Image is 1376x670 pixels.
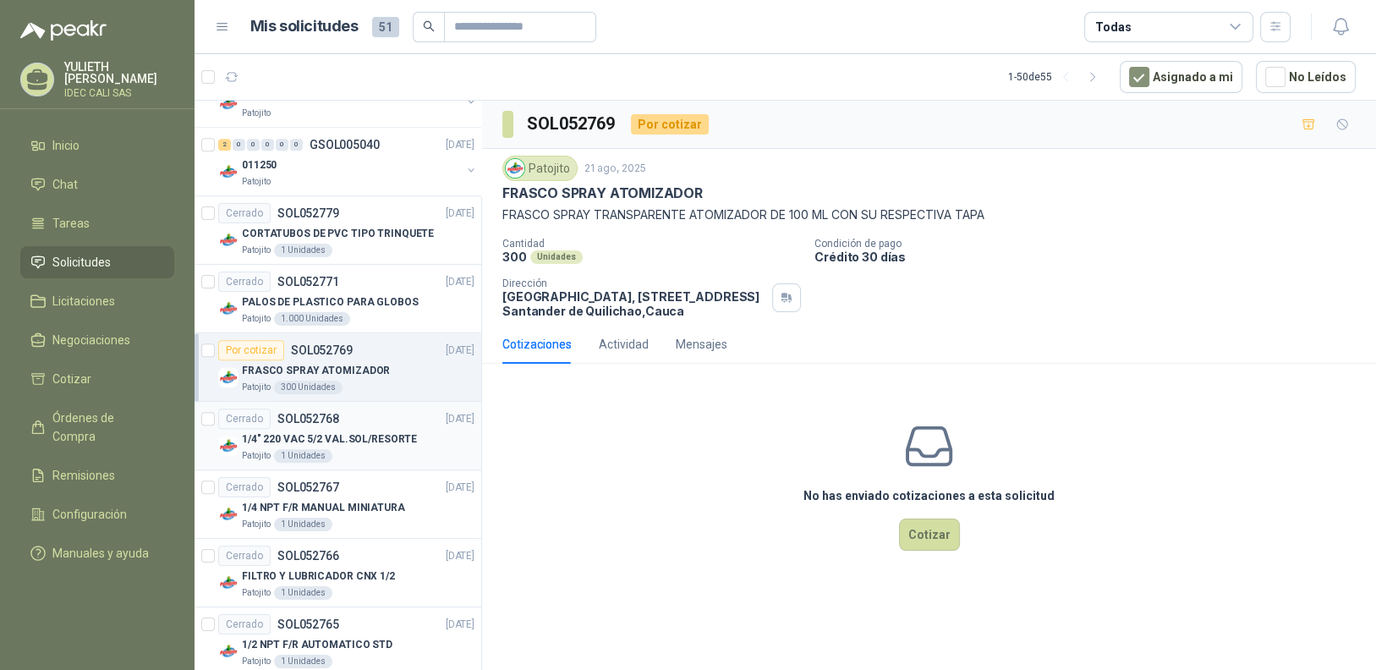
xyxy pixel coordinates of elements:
p: FRASCO SPRAY ATOMIZADOR [242,363,390,379]
img: Company Logo [218,162,238,182]
span: Órdenes de Compra [52,409,158,446]
a: Tareas [20,207,174,239]
div: Unidades [530,250,583,264]
p: IDEC CALI SAS [64,88,174,98]
div: Cerrado [218,477,271,497]
a: Manuales y ayuda [20,537,174,569]
span: Solicitudes [52,253,111,272]
p: [GEOGRAPHIC_DATA], [STREET_ADDRESS] Santander de Quilichao , Cauca [502,289,765,318]
a: Cotizar [20,363,174,395]
p: Crédito 30 días [814,250,1369,264]
a: Negociaciones [20,324,174,356]
div: 0 [276,139,288,151]
p: Patojito [242,655,271,668]
img: Company Logo [218,367,238,387]
h3: SOL052769 [527,111,617,137]
img: Company Logo [218,436,238,456]
a: 2 0 0 0 0 0 GSOL005040[DATE] Company Logo011250Patojito [218,135,478,189]
p: FRASCO SPRAY TRANSPARENTE ATOMIZADOR DE 100 ML CON SU RESPECTIVA TAPA [502,206,1356,224]
div: 1 Unidades [274,244,332,257]
div: 1 Unidades [274,586,332,600]
a: Inicio [20,129,174,162]
div: Por cotizar [631,114,709,135]
p: Patojito [242,312,271,326]
span: 51 [372,17,399,37]
a: CerradoSOL052766[DATE] Company LogoFILTRO Y LUBRICADOR CNX 1/2Patojito1 Unidades [195,539,481,607]
span: Licitaciones [52,292,115,310]
p: SOL052768 [277,413,339,425]
a: CerradoSOL052779[DATE] Company LogoCORTATUBOS DE PVC TIPO TRINQUETEPatojito1 Unidades [195,196,481,265]
p: SOL052769 [291,344,353,356]
span: Remisiones [52,466,115,485]
span: Tareas [52,214,90,233]
button: Asignado a mi [1120,61,1242,93]
span: Manuales y ayuda [52,544,149,563]
p: Cantidad [502,238,801,250]
span: Configuración [52,505,127,524]
div: Cerrado [218,614,271,634]
img: Company Logo [218,230,238,250]
a: Chat [20,168,174,200]
a: Órdenes de Compra [20,402,174,453]
div: 0 [233,139,245,151]
span: Inicio [52,136,79,155]
div: 1 Unidades [274,655,332,668]
div: Por cotizar [218,340,284,360]
div: 1 Unidades [274,518,332,531]
div: Todas [1095,18,1131,36]
p: 011250 [242,157,277,173]
p: SOL052771 [277,276,339,288]
p: Patojito [242,107,271,120]
p: 1/4 NPT F/R MANUAL MINIATURA [242,500,405,516]
a: CerradoSOL052768[DATE] Company Logo1/4" 220 VAC 5/2 VAL.SOL/RESORTEPatojito1 Unidades [195,402,481,470]
p: SOL052766 [277,550,339,562]
p: Dirección [502,277,765,289]
span: Cotizar [52,370,91,388]
p: SOL052767 [277,481,339,493]
p: SOL052779 [277,207,339,219]
p: [DATE] [446,411,474,427]
div: Actividad [599,335,649,354]
p: Patojito [242,175,271,189]
div: Cerrado [218,409,271,429]
div: 0 [261,139,274,151]
p: [DATE] [446,548,474,564]
p: PALOS DE PLASTICO PARA GLOBOS [242,294,419,310]
p: YULIETH [PERSON_NAME] [64,61,174,85]
p: [DATE] [446,206,474,222]
a: Remisiones [20,459,174,492]
a: CerradoSOL052767[DATE] Company Logo1/4 NPT F/R MANUAL MINIATURAPatojito1 Unidades [195,470,481,539]
p: [DATE] [446,343,474,359]
img: Company Logo [218,641,238,662]
img: Company Logo [506,159,524,178]
p: Condición de pago [814,238,1369,250]
a: Configuración [20,498,174,530]
p: Patojito [242,449,271,463]
a: Solicitudes [20,246,174,278]
a: Licitaciones [20,285,174,317]
div: Cerrado [218,272,271,292]
p: 21 ago, 2025 [584,161,646,177]
a: CerradoSOL052771[DATE] Company LogoPALOS DE PLASTICO PARA GLOBOSPatojito1.000 Unidades [195,265,481,333]
span: Chat [52,175,78,194]
p: Patojito [242,244,271,257]
p: 300 [502,250,527,264]
p: CORTATUBOS DE PVC TIPO TRINQUETE [242,226,434,242]
div: Cerrado [218,546,271,566]
p: Patojito [242,381,271,394]
button: Cotizar [899,519,960,551]
p: [DATE] [446,617,474,633]
p: GSOL005040 [310,139,380,151]
img: Company Logo [218,504,238,524]
div: Cerrado [218,203,271,223]
div: 0 [290,139,303,151]
div: 300 Unidades [274,381,343,394]
div: 2 [218,139,231,151]
div: Cotizaciones [502,335,572,354]
img: Company Logo [218,299,238,319]
a: Por cotizarSOL052769[DATE] Company LogoFRASCO SPRAY ATOMIZADORPatojito300 Unidades [195,333,481,402]
div: 1.000 Unidades [274,312,350,326]
img: Company Logo [218,93,238,113]
button: No Leídos [1256,61,1356,93]
img: Logo peakr [20,20,107,41]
